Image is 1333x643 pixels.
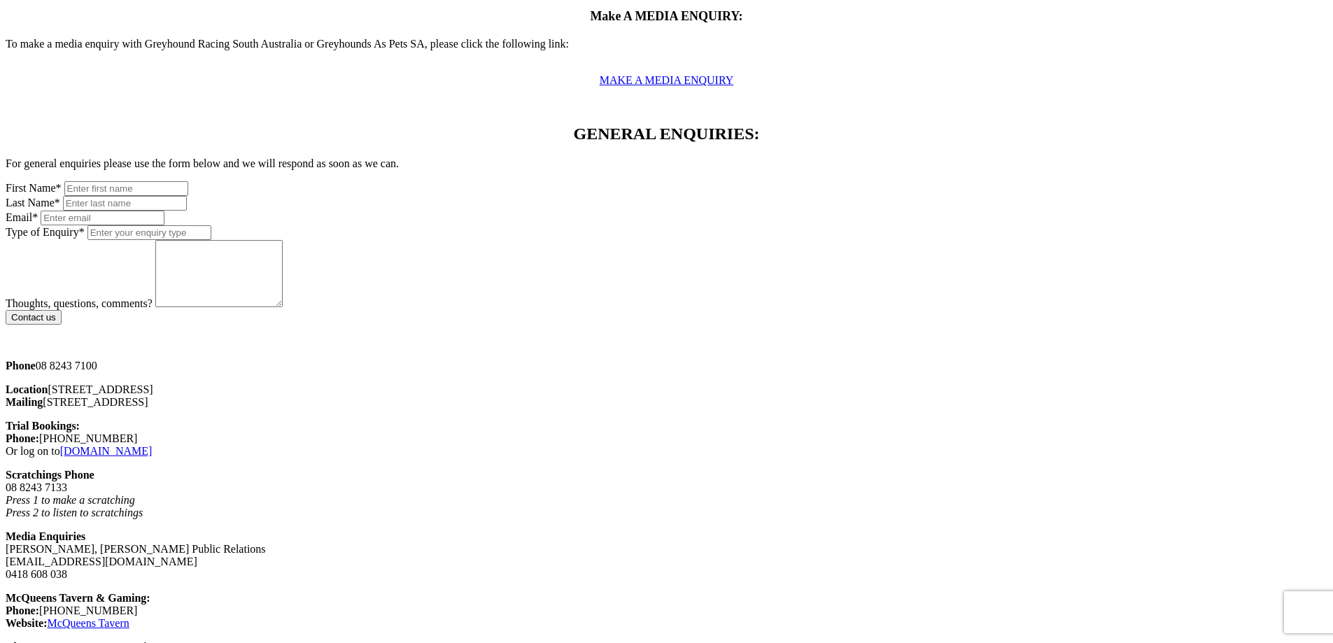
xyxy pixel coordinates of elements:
strong: Location [6,383,48,395]
span: Make A MEDIA ENQUIRY: [590,9,742,23]
strong: McQueens Tavern & Gaming [6,592,146,604]
a: MAKE A MEDIA ENQUIRY [600,74,734,86]
span: GENERAL ENQUIRIES: [573,125,759,143]
p: [PHONE_NUMBER] Or log on to [6,420,1327,458]
input: Enter your enquiry type [87,225,211,240]
strong: Phone: [6,605,39,616]
label: Type of Enquiry [6,226,85,238]
p: [PHONE_NUMBER] [6,592,1327,630]
label: Last Name [6,197,60,209]
strong: Scratchings Phone [6,469,94,481]
input: Enter email [41,211,164,225]
label: Email [6,211,41,223]
p: [PERSON_NAME], [PERSON_NAME] Public Relations [EMAIL_ADDRESS][DOMAIN_NAME] 0418 608 038 [6,530,1327,581]
p: For general enquiries please use the form below and we will respond as soon as we can. [6,157,1327,170]
p: To make a media enquiry with Greyhound Racing South Australia or Greyhounds As Pets SA, please cl... [6,38,1327,63]
label: Thoughts, questions, comments? [6,297,153,309]
p: 08 8243 7133 [6,469,1327,519]
a: McQueens Tavern [48,617,129,629]
label: First Name [6,182,62,194]
p: [STREET_ADDRESS] [STREET_ADDRESS] [6,383,1327,409]
strong: Phone [6,360,36,372]
input: Contact us [6,310,62,325]
input: Enter last name [63,196,187,211]
a: [DOMAIN_NAME] [60,445,153,457]
strong: Mailing [6,396,43,408]
input: Enter first name [64,181,188,196]
p: 08 8243 7100 [6,360,1327,372]
strong: Website: [6,617,48,629]
strong: Media Enquiries [6,530,85,542]
em: Press 1 to make a scratching Press 2 to listen to scratchings [6,494,143,518]
b: Trial Bookings: [6,420,80,432]
strong: Phone: [6,432,39,444]
b: : [146,592,150,604]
